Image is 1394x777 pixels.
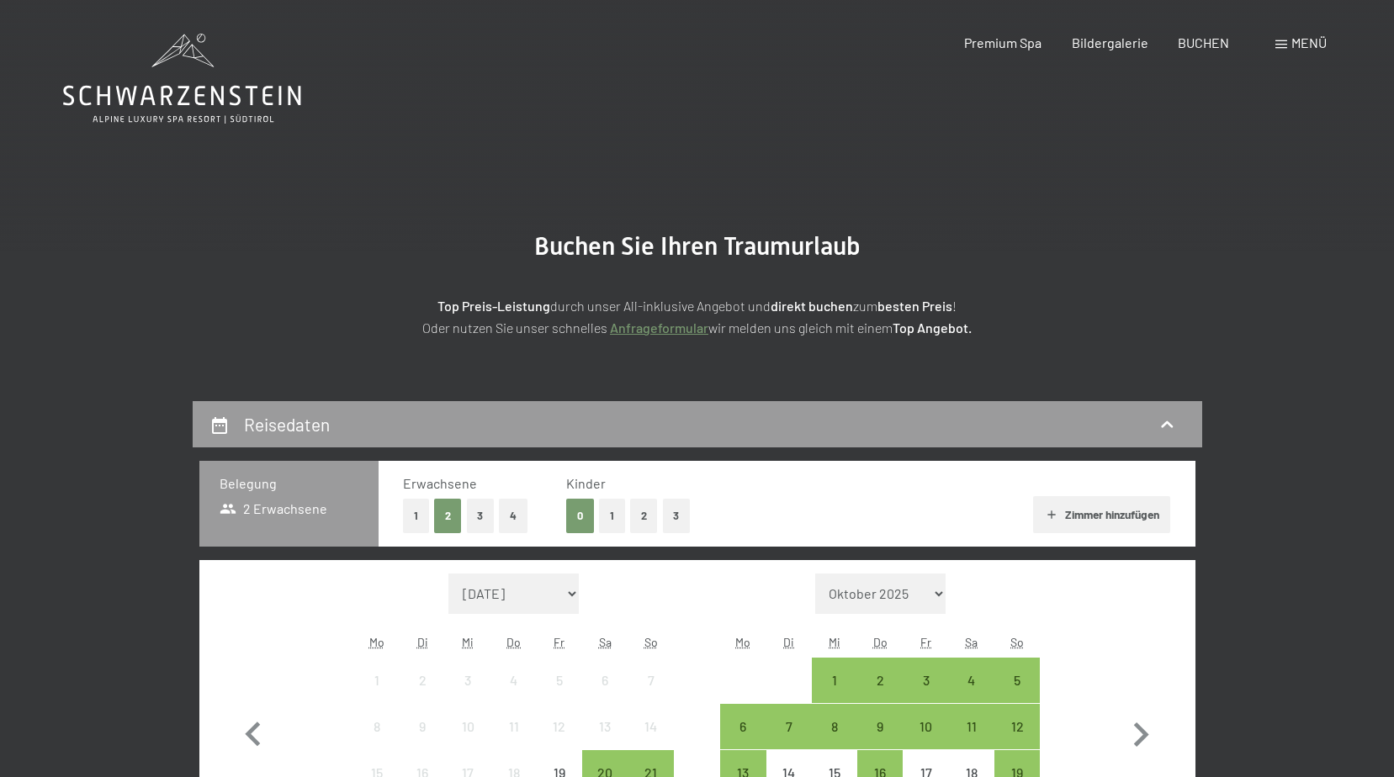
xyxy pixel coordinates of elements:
[949,704,994,749] div: Anreise möglich
[629,720,671,762] div: 14
[663,499,691,533] button: 3
[582,704,628,749] div: Anreise nicht möglich
[877,298,952,314] strong: besten Preis
[537,658,582,703] div: Fri Sep 05 2025
[400,704,445,749] div: Tue Sep 09 2025
[893,320,972,336] strong: Top Angebot.
[506,635,521,649] abbr: Donnerstag
[493,674,535,716] div: 4
[220,499,328,518] span: 2 Erwachsene
[582,704,628,749] div: Sat Sep 13 2025
[599,635,612,649] abbr: Samstag
[903,704,948,749] div: Anreise möglich
[720,704,766,749] div: Anreise möglich
[857,704,903,749] div: Thu Oct 09 2025
[994,658,1040,703] div: Anreise möglich
[354,658,400,703] div: Mon Sep 01 2025
[582,658,628,703] div: Anreise nicht möglich
[857,704,903,749] div: Anreise möglich
[857,658,903,703] div: Anreise möglich
[417,635,428,649] abbr: Dienstag
[994,658,1040,703] div: Sun Oct 05 2025
[434,499,462,533] button: 2
[400,704,445,749] div: Anreise nicht möglich
[354,704,400,749] div: Anreise nicht möglich
[538,720,580,762] div: 12
[1291,34,1327,50] span: Menü
[369,635,384,649] abbr: Montag
[537,704,582,749] div: Anreise nicht möglich
[903,704,948,749] div: Fri Oct 10 2025
[812,704,857,749] div: Anreise möglich
[766,704,812,749] div: Tue Oct 07 2025
[1033,496,1170,533] button: Zimmer hinzufügen
[994,704,1040,749] div: Anreise möglich
[1010,635,1024,649] abbr: Sonntag
[447,720,489,762] div: 10
[401,720,443,762] div: 9
[447,674,489,716] div: 3
[244,414,330,435] h2: Reisedaten
[949,704,994,749] div: Sat Oct 11 2025
[566,475,606,491] span: Kinder
[1178,34,1229,50] a: BUCHEN
[771,298,853,314] strong: direkt buchen
[859,720,901,762] div: 9
[537,658,582,703] div: Anreise nicht möglich
[628,704,673,749] div: Sun Sep 14 2025
[400,658,445,703] div: Anreise nicht möglich
[951,674,993,716] div: 4
[766,704,812,749] div: Anreise möglich
[859,674,901,716] div: 2
[964,34,1042,50] span: Premium Spa
[491,658,537,703] div: Anreise nicht möglich
[493,720,535,762] div: 11
[857,658,903,703] div: Thu Oct 02 2025
[904,720,946,762] div: 10
[437,298,550,314] strong: Top Preis-Leistung
[873,635,888,649] abbr: Donnerstag
[610,320,708,336] a: Anfrageformular
[722,720,764,762] div: 6
[445,704,490,749] div: Anreise nicht möglich
[768,720,810,762] div: 7
[903,658,948,703] div: Anreise möglich
[903,658,948,703] div: Fri Oct 03 2025
[354,704,400,749] div: Mon Sep 08 2025
[220,474,358,493] h3: Belegung
[491,704,537,749] div: Anreise nicht möglich
[920,635,931,649] abbr: Freitag
[630,499,658,533] button: 2
[996,674,1038,716] div: 5
[996,720,1038,762] div: 12
[629,674,671,716] div: 7
[499,499,527,533] button: 4
[949,658,994,703] div: Sat Oct 04 2025
[812,658,857,703] div: Anreise möglich
[812,704,857,749] div: Wed Oct 08 2025
[445,658,490,703] div: Anreise nicht möglich
[812,658,857,703] div: Wed Oct 01 2025
[994,704,1040,749] div: Sun Oct 12 2025
[628,704,673,749] div: Anreise nicht möglich
[354,658,400,703] div: Anreise nicht möglich
[584,720,626,762] div: 13
[735,635,750,649] abbr: Montag
[462,635,474,649] abbr: Mittwoch
[965,635,978,649] abbr: Samstag
[783,635,794,649] abbr: Dienstag
[467,499,495,533] button: 3
[1072,34,1148,50] a: Bildergalerie
[534,231,861,261] span: Buchen Sie Ihren Traumurlaub
[277,295,1118,338] p: durch unser All-inklusive Angebot und zum ! Oder nutzen Sie unser schnelles wir melden uns gleich...
[644,635,658,649] abbr: Sonntag
[356,720,398,762] div: 8
[401,674,443,716] div: 2
[356,674,398,716] div: 1
[491,658,537,703] div: Thu Sep 04 2025
[582,658,628,703] div: Sat Sep 06 2025
[949,658,994,703] div: Anreise möglich
[537,704,582,749] div: Fri Sep 12 2025
[829,635,840,649] abbr: Mittwoch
